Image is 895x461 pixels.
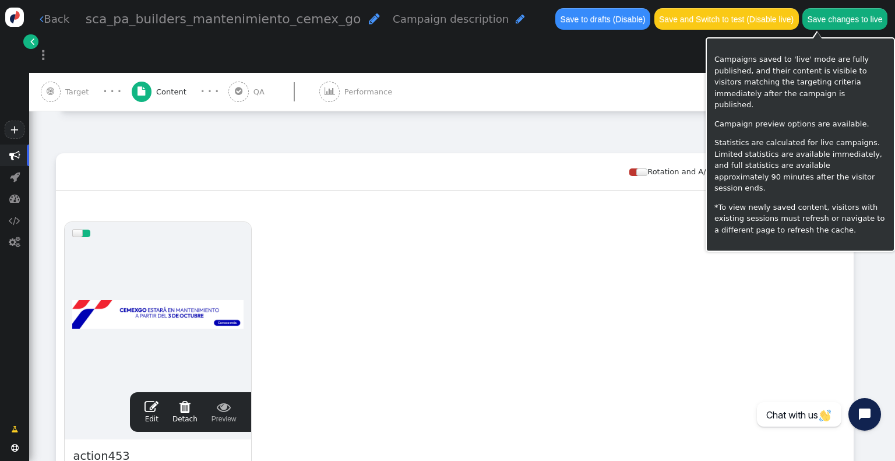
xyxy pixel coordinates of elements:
span: Target [65,86,93,98]
span:  [138,87,145,96]
span:  [325,87,335,96]
span:  [212,400,237,414]
a: Edit [145,400,158,424]
span:  [9,193,20,204]
img: logo-icon.svg [5,8,24,27]
button: Save changes to live [802,8,887,29]
span:  [47,87,54,96]
span:  [235,87,242,96]
span: QA [253,86,269,98]
span:  [40,13,44,24]
span:  [9,215,20,226]
span:  [145,400,158,414]
button: Save and Switch to test (Disable live) [654,8,799,29]
p: Campaigns saved to 'live' mode are fully published, and their content is visible to visitors matc... [714,54,886,111]
span: Campaign description [393,13,509,25]
a: Detach [172,400,198,424]
div: · · · [103,85,121,99]
a: ⋮ [29,38,57,72]
span:  [9,150,20,161]
a:  [23,34,38,49]
p: Campaign preview options are available. [714,118,886,130]
span: Detach [172,400,198,423]
span:  [369,12,380,25]
span:  [11,424,18,435]
span:  [30,36,34,47]
a:  QA [228,73,319,111]
span: Content [156,86,191,98]
a:  Content · · · [132,73,229,111]
a:  Target · · · [41,73,132,111]
a: Back [40,11,69,27]
span: sca_pa_builders_mantenimiento_cemex_go [86,12,361,26]
span: Performance [344,86,397,98]
span:  [516,13,525,24]
span:  [172,400,198,414]
span:  [11,444,19,452]
button: Save to drafts (Disable) [555,8,650,29]
span:  [9,237,20,248]
div: · · · [200,85,219,99]
a:  [3,420,26,439]
span: Preview [212,400,237,424]
p: Statistics are calculated for live campaigns. Limited statistics are available immediately, and f... [714,137,886,194]
a: + [5,121,24,139]
div: Rotation and A/B testing mode [629,166,771,178]
a:  Performance [319,73,417,111]
a: Preview [212,400,237,424]
span:  [10,171,20,182]
p: *To view newly saved content, visitors with existing sessions must refresh or navigate to a diffe... [714,202,886,236]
